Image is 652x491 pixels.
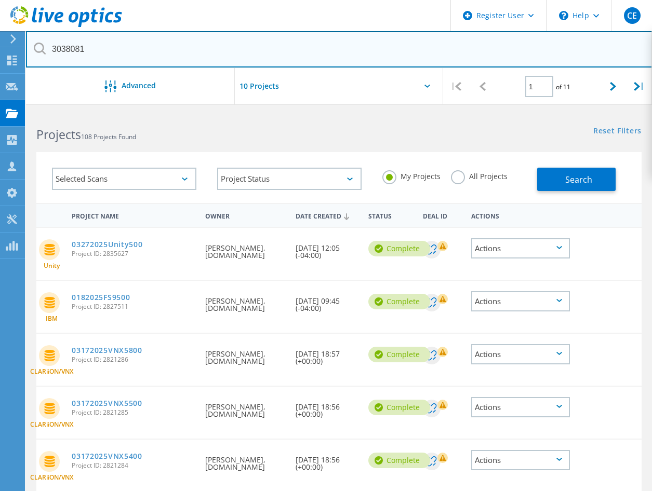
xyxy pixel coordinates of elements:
[471,344,570,364] div: Actions
[565,174,592,185] span: Search
[46,316,58,322] span: IBM
[627,11,637,20] span: CE
[30,474,73,481] span: CLARiiON/VNX
[52,168,196,190] div: Selected Scans
[72,294,130,301] a: 0182025FS9500
[471,450,570,470] div: Actions
[72,410,194,416] span: Project ID: 2821285
[200,334,291,375] div: [PERSON_NAME], [DOMAIN_NAME]
[290,334,363,375] div: [DATE] 18:57 (+00:00)
[471,291,570,311] div: Actions
[559,11,568,20] svg: \n
[200,440,291,481] div: [PERSON_NAME], [DOMAIN_NAME]
[36,126,81,143] b: Projects
[30,369,73,375] span: CLARiiON/VNX
[368,400,430,415] div: Complete
[368,294,430,309] div: Complete
[368,241,430,256] div: Complete
[466,206,575,225] div: Actions
[626,68,652,105] div: |
[368,347,430,362] div: Complete
[290,206,363,225] div: Date Created
[537,168,616,191] button: Search
[418,206,466,225] div: Deal Id
[200,387,291,428] div: [PERSON_NAME], [DOMAIN_NAME]
[81,132,136,141] span: 108 Projects Found
[72,251,194,257] span: Project ID: 2835627
[44,263,60,269] span: Unity
[382,170,441,180] label: My Projects
[217,168,362,190] div: Project Status
[10,22,122,29] a: Live Optics Dashboard
[200,206,291,225] div: Owner
[363,206,418,225] div: Status
[290,387,363,428] div: [DATE] 18:56 (+00:00)
[72,453,142,460] a: 03172025VNX5400
[368,453,430,468] div: Complete
[290,228,363,269] div: [DATE] 12:05 (-04:00)
[72,400,142,407] a: 03172025VNX5500
[72,347,142,354] a: 03172025VNX5800
[451,170,508,180] label: All Projects
[443,68,469,105] div: |
[290,281,363,322] div: [DATE] 09:45 (-04:00)
[200,228,291,269] div: [PERSON_NAME], [DOMAIN_NAME]
[72,241,142,248] a: 03272025Unity500
[30,421,73,428] span: CLARiiON/VNX
[66,206,199,225] div: Project Name
[471,397,570,417] div: Actions
[556,83,570,91] span: of 11
[72,357,194,363] span: Project ID: 2821286
[290,440,363,481] div: [DATE] 18:56 (+00:00)
[72,304,194,310] span: Project ID: 2827511
[593,127,642,136] a: Reset Filters
[122,82,156,89] span: Advanced
[471,238,570,258] div: Actions
[72,462,194,469] span: Project ID: 2821284
[200,281,291,322] div: [PERSON_NAME], [DOMAIN_NAME]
